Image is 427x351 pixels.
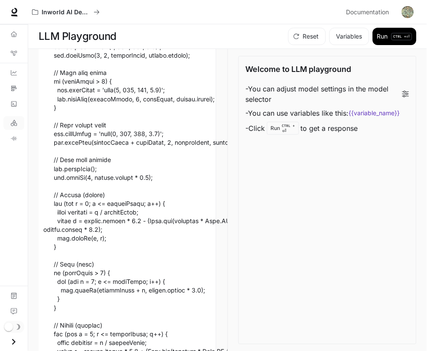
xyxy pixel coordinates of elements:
[39,28,117,45] h1: LLM Playground
[3,81,24,95] a: Traces
[282,123,295,133] p: ⏎
[246,82,409,106] li: - You can adjust model settings in the model selector
[3,305,24,318] a: Feedback
[282,123,295,128] p: CTRL +
[373,28,417,45] button: RunCTRL +⏎
[42,9,90,16] p: Inworld AI Demos
[246,120,409,136] li: - Click to get a response
[394,34,407,39] p: CTRL +
[28,3,104,21] button: All workspaces
[3,66,24,80] a: Dashboards
[3,289,24,303] a: Documentation
[3,46,24,60] a: Graph Registry
[267,122,299,135] div: Run
[399,3,417,21] button: User avatar
[3,116,24,130] a: LLM Playground
[391,33,412,40] p: ⏎
[3,97,24,111] a: Logs
[349,109,400,117] code: {{variable_name}}
[3,132,24,146] a: TTS Playground
[288,28,326,45] button: Reset
[329,28,369,45] button: Variables
[246,106,409,120] li: - You can use variables like this:
[3,27,24,41] a: Overview
[4,333,23,351] button: Open drawer
[402,6,414,18] img: User avatar
[346,7,389,18] span: Documentation
[343,3,396,21] a: Documentation
[4,322,13,331] span: Dark mode toggle
[246,63,352,75] p: Welcome to LLM playground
